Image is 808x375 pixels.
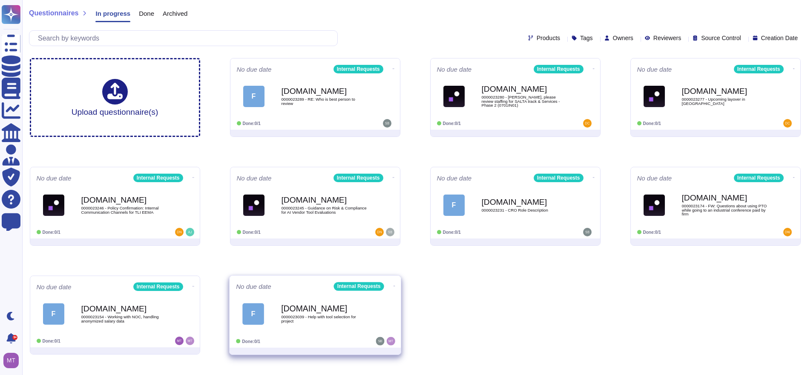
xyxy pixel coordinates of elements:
div: Internal Requests [734,65,784,73]
img: user [783,119,792,128]
span: 0000023277 - Upcoming layover in [GEOGRAPHIC_DATA] [682,97,767,105]
span: No due date [637,66,672,73]
span: Products [537,35,560,41]
span: No due date [37,175,72,181]
span: Done: 0/1 [243,121,261,126]
span: 0000023289 - RE: Who is best person to review [282,97,367,105]
span: No due date [637,175,672,181]
img: user [175,337,184,345]
div: F [43,303,64,325]
span: 0000023245 - Guidance on Risk & Compliance for AI Vendor Tool Evaluations [282,206,367,214]
b: [DOMAIN_NAME] [281,305,367,313]
span: 0000023231 - CRO Role Description [482,208,567,212]
img: user [3,353,19,368]
img: user [386,228,394,236]
span: Done: 0/1 [43,339,60,343]
img: Logo [243,195,265,216]
span: Source Control [701,35,741,41]
div: Internal Requests [334,282,384,291]
img: user [583,119,592,128]
span: Done: 0/1 [443,230,461,235]
img: user [186,228,194,236]
span: No due date [437,66,472,73]
img: user [376,337,384,346]
div: Internal Requests [133,174,183,182]
span: 0000023174 - FW: Questions about using PTO while going to an industrial conference paid by firm [682,204,767,216]
img: Logo [443,86,465,107]
span: 0000023280 - [PERSON_NAME], please review staffing for SALTA track & Services - Phase 2 (0701IN01) [482,95,567,108]
div: F [243,86,265,107]
span: Archived [163,10,187,17]
span: Owners [613,35,633,41]
span: Done: 0/1 [242,339,260,343]
span: Done: 0/1 [43,230,60,235]
img: user [583,228,592,236]
span: 0000023154 - Working with NOC, handling anonymized salary data [81,315,167,323]
span: Done [139,10,154,17]
b: [DOMAIN_NAME] [81,305,167,313]
div: Internal Requests [734,174,784,182]
img: Logo [644,86,665,107]
b: [DOMAIN_NAME] [482,198,567,206]
span: Done: 0/1 [643,230,661,235]
span: No due date [237,66,272,73]
button: user [2,351,25,370]
span: No due date [437,175,472,181]
div: 9+ [12,335,17,340]
img: user [186,337,194,345]
b: [DOMAIN_NAME] [282,87,367,95]
div: F [242,303,264,325]
input: Search by keywords [34,31,337,46]
span: In progress [95,10,130,17]
div: Internal Requests [534,174,584,182]
span: Done: 0/1 [443,121,461,126]
img: user [383,119,391,128]
span: No due date [37,284,72,290]
img: user [375,228,384,236]
span: No due date [237,175,272,181]
img: user [386,337,395,346]
b: [DOMAIN_NAME] [682,87,767,95]
span: Reviewers [653,35,681,41]
span: Creation Date [761,35,798,41]
div: Upload questionnaire(s) [72,79,158,116]
img: Logo [644,195,665,216]
div: Internal Requests [334,174,383,182]
div: Internal Requests [334,65,383,73]
span: Done: 0/1 [243,230,261,235]
b: [DOMAIN_NAME] [81,196,167,204]
div: F [443,195,465,216]
span: Tags [580,35,593,41]
b: [DOMAIN_NAME] [482,85,567,93]
img: user [783,228,792,236]
img: Logo [43,195,64,216]
span: Questionnaires [29,10,78,17]
span: 0000023039 - Help with tool selection for project [281,315,367,323]
span: No due date [236,283,271,290]
b: [DOMAIN_NAME] [682,194,767,202]
img: user [175,228,184,236]
div: Internal Requests [534,65,584,73]
span: 0000023246 - Policy Confirmation: Internal Communication Channels for TLI EEMA [81,206,167,214]
div: Internal Requests [133,282,183,291]
span: Done: 0/1 [643,121,661,126]
b: [DOMAIN_NAME] [282,196,367,204]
